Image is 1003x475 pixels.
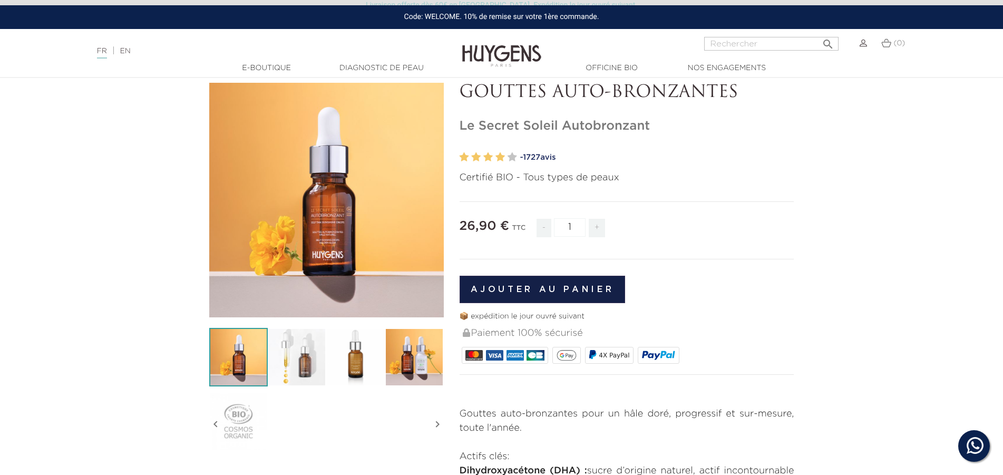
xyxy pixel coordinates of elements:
img: google_pay [557,350,577,361]
a: Nos engagements [674,63,780,74]
span: + [589,219,606,237]
input: Rechercher [704,37,839,51]
a: EN [120,47,130,55]
p: Certifié BIO - Tous types de peaux [460,171,794,185]
a: FR [97,47,107,59]
label: 3 [483,150,493,165]
label: 2 [471,150,481,165]
p: GOUTTES AUTO-BRONZANTES [460,83,794,103]
img: MASTERCARD [465,350,483,361]
button: Ajouter au panier [460,276,626,303]
a: Officine Bio [559,63,665,74]
i:  [822,35,834,47]
i:  [209,398,222,451]
span: - [537,219,551,237]
span: 4X PayPal [599,352,629,359]
img: Le Secret Soleil Autobronzant [209,328,268,386]
div: Paiement 100% sécurisé [462,322,794,345]
h1: Le Secret Soleil Autobronzant [460,119,794,134]
label: 5 [508,150,517,165]
span: 1727 [523,153,540,161]
img: CB_NATIONALE [527,350,544,361]
input: Quantité [554,218,586,237]
p: 📦 expédition le jour ouvré suivant [460,311,794,322]
img: AMEX [507,350,524,361]
img: VISA [486,350,503,361]
a: -1727avis [520,150,794,166]
div: | [92,45,410,57]
label: 4 [495,150,505,165]
img: Huygens [462,28,541,69]
i:  [431,398,444,451]
p: Gouttes auto-bronzantes pour un hâle doré, progressif et sur-mesure, toute l'année. [460,407,794,435]
p: Actifs clés: [460,450,794,464]
a: Diagnostic de peau [329,63,434,74]
span: (0) [893,40,905,47]
label: 1 [460,150,469,165]
span: 26,90 € [460,220,510,232]
button:  [819,34,838,48]
a: E-Boutique [214,63,319,74]
img: Paiement 100% sécurisé [463,328,470,337]
div: TTC [512,217,525,245]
